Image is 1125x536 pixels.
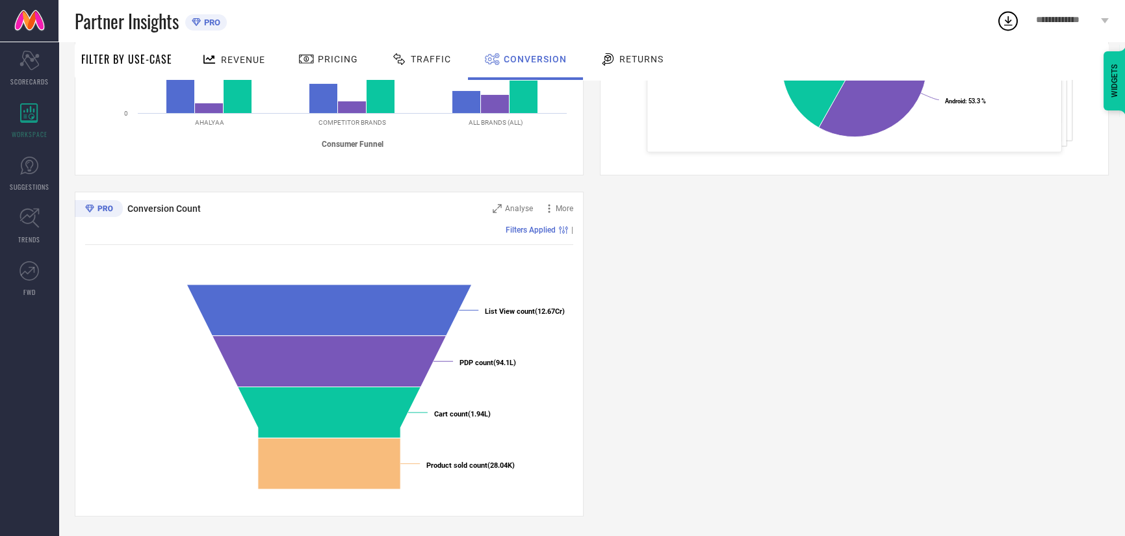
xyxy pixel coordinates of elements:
[505,204,533,213] span: Analyse
[201,18,220,27] span: PRO
[944,97,985,105] text: : 53.3 %
[504,54,567,64] span: Conversion
[23,287,36,297] span: FWD
[571,225,573,235] span: |
[318,119,386,126] text: COMPETITOR BRANDS
[434,410,491,418] text: (1.94L)
[485,307,565,316] text: (12.67Cr)
[221,55,265,65] span: Revenue
[493,204,502,213] svg: Zoom
[10,77,49,86] span: SCORECARDS
[81,51,172,67] span: Filter By Use-Case
[318,54,358,64] span: Pricing
[944,97,964,105] tspan: Android
[426,461,487,470] tspan: Product sold count
[75,8,179,34] span: Partner Insights
[18,235,40,244] span: TRENDS
[124,110,128,117] text: 0
[619,54,664,64] span: Returns
[506,225,556,235] span: Filters Applied
[195,119,224,126] text: AHALYAA
[127,203,201,214] span: Conversion Count
[996,9,1020,32] div: Open download list
[75,200,123,220] div: Premium
[426,461,515,470] text: (28.04K)
[485,307,535,316] tspan: List View count
[411,54,451,64] span: Traffic
[469,119,523,126] text: ALL BRANDS (ALL)
[459,359,493,367] tspan: PDP count
[434,410,468,418] tspan: Cart count
[10,182,49,192] span: SUGGESTIONS
[459,359,516,367] text: (94.1L)
[556,204,573,213] span: More
[322,139,383,148] tspan: Consumer Funnel
[12,129,47,139] span: WORKSPACE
